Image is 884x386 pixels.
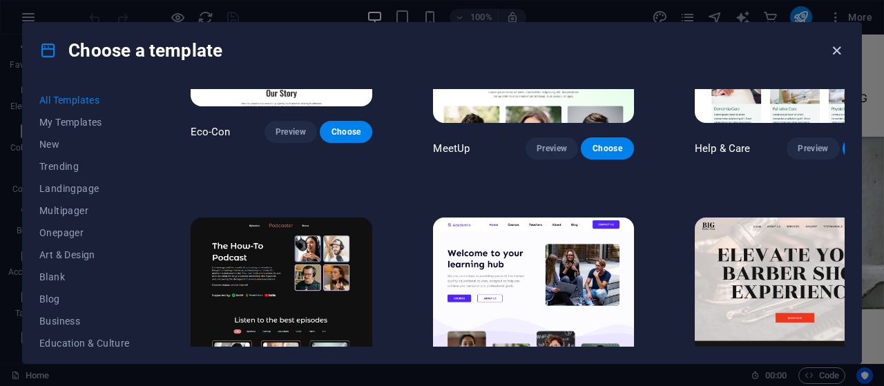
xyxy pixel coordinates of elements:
span: Landingpage [39,183,130,194]
span: Choose [592,143,622,154]
span: Education & Culture [39,338,130,349]
button: Choose [581,137,633,160]
button: Business [39,310,130,332]
button: Education & Culture [39,332,130,354]
button: New [39,133,130,155]
span: Art & Design [39,249,130,260]
button: Art & Design [39,244,130,266]
span: Choose [331,126,361,137]
button: My Templates [39,111,130,133]
span: Preview [276,126,306,137]
button: Blank [39,266,130,288]
span: Preview [798,143,828,154]
button: Multipager [39,200,130,222]
button: Preview [787,137,839,160]
span: Multipager [39,205,130,216]
span: Business [39,316,130,327]
button: Preview [526,137,578,160]
h4: Choose a template [39,39,222,61]
p: Help & Care [695,142,751,155]
img: Podcaster [191,218,373,385]
button: Preview [265,121,317,143]
button: All Templates [39,89,130,111]
span: My Templates [39,117,130,128]
button: Landingpage [39,177,130,200]
p: Eco-Con [191,125,231,139]
span: All Templates [39,95,130,106]
p: MeetUp [433,142,470,155]
span: Onepager [39,227,130,238]
button: Blog [39,288,130,310]
button: Choose [320,121,372,143]
button: Onepager [39,222,130,244]
span: Blog [39,293,130,305]
span: New [39,139,130,150]
span: Trending [39,161,130,172]
button: Trending [39,155,130,177]
span: Blank [39,271,130,282]
span: Preview [537,143,567,154]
